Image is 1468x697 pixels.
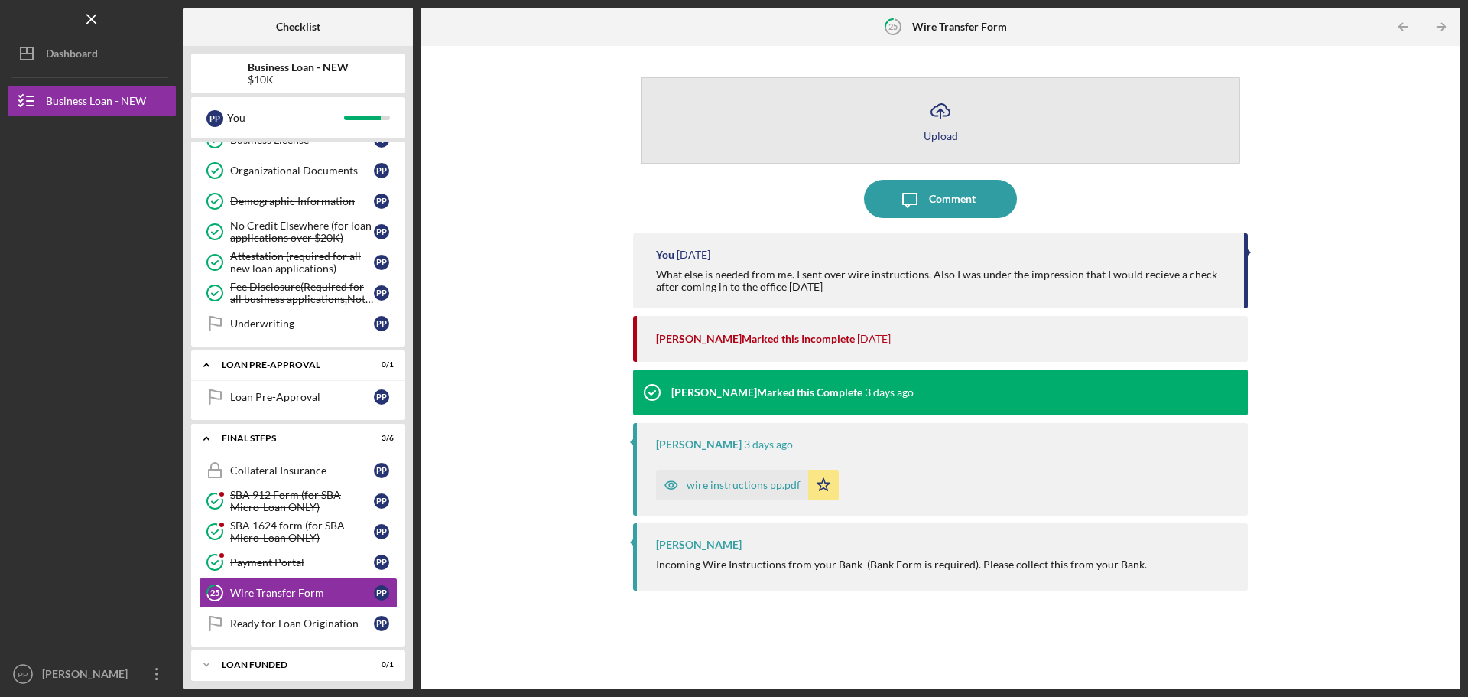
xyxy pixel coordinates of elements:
a: Collateral InsurancePP [199,455,398,486]
div: Incoming Wire Instructions from your Bank (Bank Form is required). Please collect this from your ... [656,559,1147,571]
div: P P [374,194,389,209]
div: 0 / 1 [366,360,394,370]
div: Underwriting [230,318,374,330]
a: No Credit Elsewhere (for loan applications over $20K)PP [199,217,398,247]
div: P P [374,616,389,631]
a: Payment PortalPP [199,547,398,578]
time: 2025-08-27 15:04 [677,249,710,261]
div: Demographic Information [230,195,374,207]
div: Wire Transfer Form [230,587,374,599]
div: You [656,249,674,261]
button: wire instructions pp.pdf [656,470,839,500]
div: LOAN FUNDED [222,660,356,669]
div: What else is needed from me. I sent over wire instructions. Also I was under the impression that ... [656,269,1229,293]
time: 2025-08-26 18:25 [744,438,793,451]
div: Comment [929,180,976,218]
a: Fee Disclosure(Required for all business applications,Not needed for Contractor loans)PP [199,278,398,308]
div: [PERSON_NAME] [38,659,138,693]
div: P P [374,555,389,570]
button: Business Loan - NEW [8,86,176,116]
a: UnderwritingPP [199,308,398,339]
div: Dashboard [46,38,98,73]
div: Payment Portal [230,556,374,568]
button: Upload [641,77,1240,164]
div: P P [374,389,389,405]
div: [PERSON_NAME] Marked this Incomplete [656,333,855,345]
b: Checklist [276,21,320,33]
div: [PERSON_NAME] [656,438,742,451]
div: LOAN PRE-APPROVAL [222,360,356,370]
div: Upload [924,130,958,142]
a: SBA 1624 form (for SBA Micro-Loan ONLY)PP [199,516,398,547]
div: Ready for Loan Origination [230,617,374,630]
text: PP [18,670,28,679]
div: P P [374,285,389,301]
div: Business Loan - NEW [46,86,146,120]
div: P P [374,255,389,270]
button: Dashboard [8,38,176,69]
tspan: 25 [888,21,898,31]
div: Fee Disclosure(Required for all business applications,Not needed for Contractor loans) [230,281,374,305]
button: Comment [864,180,1017,218]
a: SBA 912 Form (for SBA Micro-Loan ONLY)PP [199,486,398,516]
div: FINAL STEPS [222,434,356,443]
div: 0 / 1 [366,660,394,669]
div: Loan Pre-Approval [230,391,374,403]
div: P P [374,224,389,239]
b: Wire Transfer Form [912,21,1007,33]
time: 2025-08-26 18:25 [865,386,914,399]
div: Attestation (required for all new loan applications) [230,250,374,275]
div: 3 / 6 [366,434,394,443]
div: P P [374,585,389,601]
a: Loan Pre-ApprovalPP [199,382,398,412]
div: P P [206,110,223,127]
div: SBA 1624 form (for SBA Micro-Loan ONLY) [230,519,374,544]
div: P P [374,163,389,178]
div: SBA 912 Form (for SBA Micro-Loan ONLY) [230,489,374,513]
a: Ready for Loan OriginationPP [199,608,398,639]
a: 25Wire Transfer FormPP [199,578,398,608]
div: Collateral Insurance [230,464,374,477]
time: 2025-08-27 14:55 [857,333,891,345]
div: Organizational Documents [230,164,374,177]
b: Business Loan - NEW [248,61,349,73]
button: PP[PERSON_NAME] [8,659,176,689]
a: Demographic InformationPP [199,186,398,217]
div: P P [374,524,389,539]
div: [PERSON_NAME] Marked this Complete [671,386,862,399]
div: P P [374,463,389,478]
div: wire instructions pp.pdf [687,479,801,491]
tspan: 25 [210,588,219,598]
div: You [227,105,344,131]
a: Organizational DocumentsPP [199,155,398,186]
div: $10K [248,73,349,86]
div: No Credit Elsewhere (for loan applications over $20K) [230,220,374,244]
div: P P [374,493,389,509]
a: Attestation (required for all new loan applications)PP [199,247,398,278]
div: [PERSON_NAME] [656,539,742,551]
div: P P [374,316,389,331]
